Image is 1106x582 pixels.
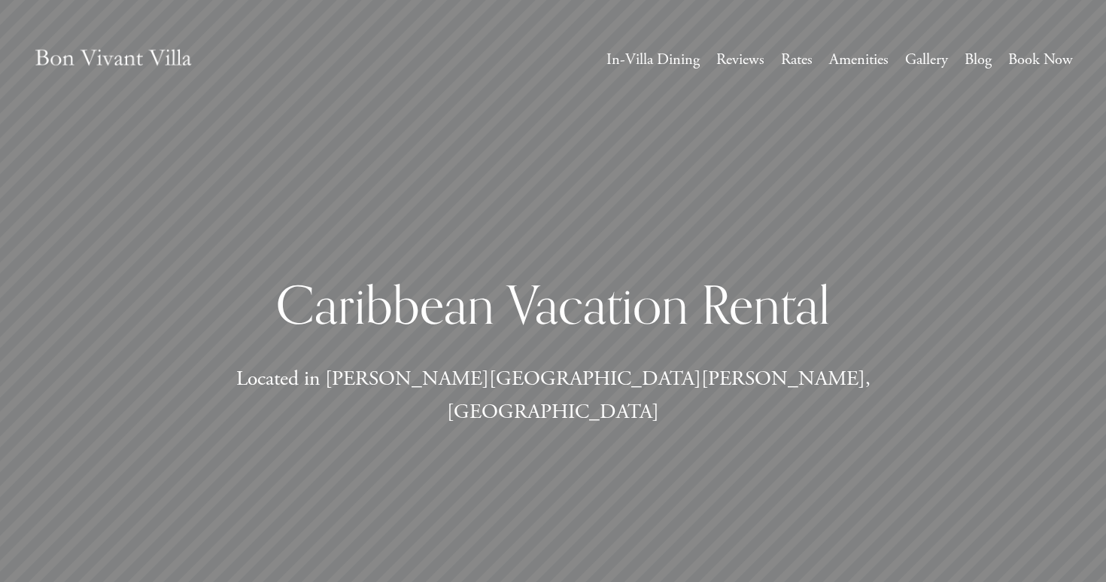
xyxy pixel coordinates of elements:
a: Amenities [829,46,889,74]
a: Gallery [905,46,948,74]
a: Blog [965,46,992,74]
p: Located in [PERSON_NAME][GEOGRAPHIC_DATA][PERSON_NAME], [GEOGRAPHIC_DATA] [164,363,942,429]
a: Book Now [1008,46,1073,74]
a: In-Villa Dining [606,46,700,74]
a: Rates [781,46,813,74]
img: Caribbean Vacation Rental | Bon Vivant Villa [33,33,193,87]
h1: Caribbean Vacation Rental [164,273,942,337]
a: Reviews [716,46,764,74]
